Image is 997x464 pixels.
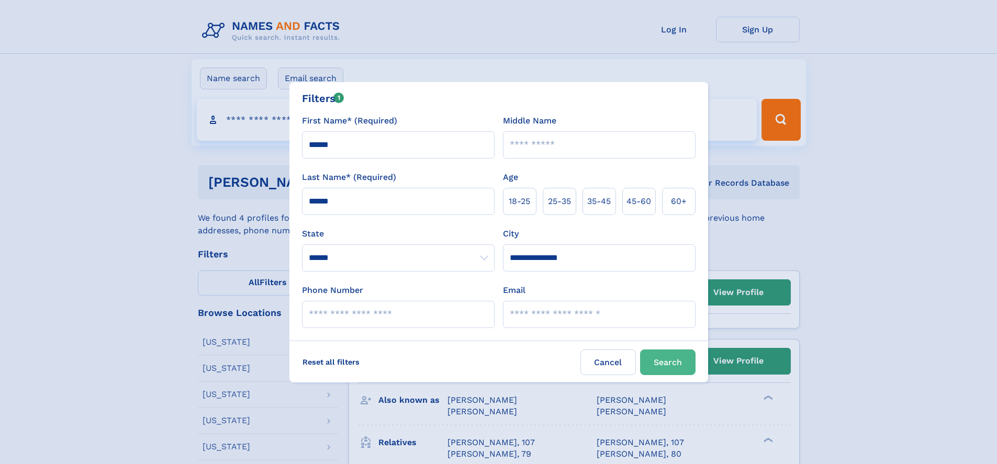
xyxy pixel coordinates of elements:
[302,284,363,297] label: Phone Number
[302,115,397,127] label: First Name* (Required)
[671,195,687,208] span: 60+
[503,171,518,184] label: Age
[509,195,530,208] span: 18‑25
[548,195,571,208] span: 25‑35
[580,349,636,375] label: Cancel
[587,195,611,208] span: 35‑45
[302,90,344,106] div: Filters
[302,228,495,240] label: State
[503,115,556,127] label: Middle Name
[503,284,525,297] label: Email
[640,349,696,375] button: Search
[503,228,519,240] label: City
[296,349,366,375] label: Reset all filters
[626,195,651,208] span: 45‑60
[302,171,396,184] label: Last Name* (Required)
